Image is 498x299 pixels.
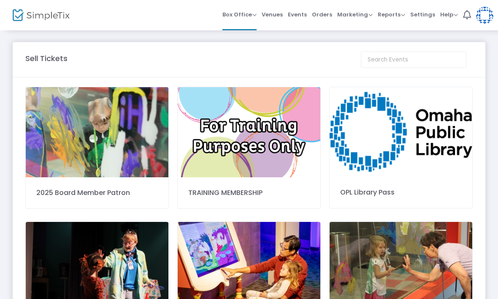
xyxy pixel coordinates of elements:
[337,11,373,19] span: Marketing
[361,51,466,68] input: Search Events
[178,87,320,177] img: YouTubeChannelArtcopy2.png
[410,4,435,25] span: Settings
[25,53,68,64] m-panel-title: Sell Tickets
[36,188,158,198] div: 2025 Board Member Patron
[312,4,332,25] span: Orders
[222,11,257,19] span: Box Office
[330,87,472,177] img: 638731594419354411logo.png
[262,4,283,25] span: Venues
[340,187,462,198] div: OPL Library Pass
[440,11,458,19] span: Help
[378,11,405,19] span: Reports
[288,4,307,25] span: Events
[26,87,168,177] img: 20170527OCMB9426.jpg
[188,188,310,198] div: TRAINING MEMBERSHIP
